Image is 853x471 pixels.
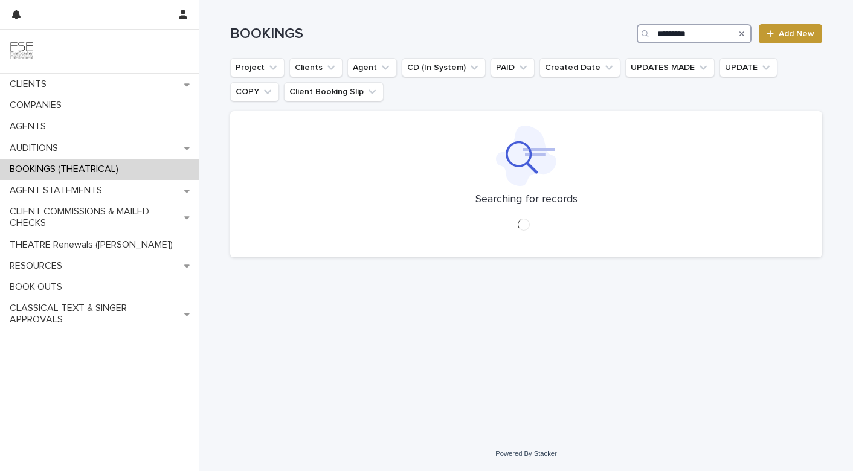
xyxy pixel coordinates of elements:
input: Search [637,24,752,43]
h1: BOOKINGS [230,25,632,43]
p: AUDITIONS [5,143,68,154]
p: RESOURCES [5,260,72,272]
p: CLIENT COMMISSIONS & MAILED CHECKS [5,206,184,229]
p: BOOKINGS (THEATRICAL) [5,164,128,175]
p: CLASSICAL TEXT & SINGER APPROVALS [5,303,184,325]
button: Created Date [539,58,620,77]
p: CLIENTS [5,78,56,90]
p: COMPANIES [5,100,71,111]
button: PAID [491,58,535,77]
button: CD (In System) [402,58,486,77]
button: Agent [347,58,397,77]
button: Clients [289,58,343,77]
button: UPDATE [719,58,777,77]
button: COPY [230,82,279,101]
button: Project [230,58,285,77]
p: THEATRE Renewals ([PERSON_NAME]) [5,239,182,251]
a: Add New [759,24,822,43]
a: Powered By Stacker [495,450,556,457]
button: UPDATES MADE [625,58,715,77]
img: 9JgRvJ3ETPGCJDhvPVA5 [10,39,34,63]
p: Searching for records [475,193,578,207]
button: Client Booking Slip [284,82,384,101]
span: Add New [779,30,814,38]
p: AGENT STATEMENTS [5,185,112,196]
p: AGENTS [5,121,56,132]
p: BOOK OUTS [5,281,72,293]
